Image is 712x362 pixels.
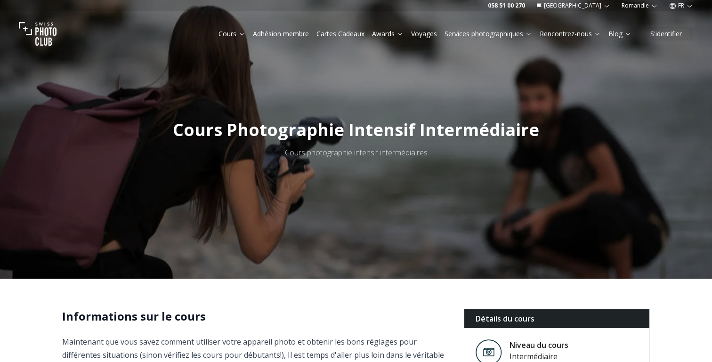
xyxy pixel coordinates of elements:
[510,339,568,351] div: Niveau du cours
[313,27,368,40] button: Cartes Cadeaux
[249,27,313,40] button: Adhésion membre
[441,27,536,40] button: Services photographiques
[445,29,532,39] a: Services photographiques
[536,27,605,40] button: Rencontrez-nous
[407,27,441,40] button: Voyages
[488,2,525,9] a: 058 51 00 270
[411,29,437,39] a: Voyages
[218,29,245,39] a: Cours
[62,309,449,324] h2: Informations sur le cours
[540,29,601,39] a: Rencontrez-nous
[316,29,364,39] a: Cartes Cadeaux
[372,29,404,39] a: Awards
[464,309,649,328] div: Détails du cours
[173,118,539,141] span: Cours Photographie Intensif Intermédiaire
[510,351,568,362] div: Intermédiaire
[253,29,309,39] a: Adhésion membre
[19,15,57,53] img: Swiss photo club
[639,27,693,40] button: S'identifier
[215,27,249,40] button: Cours
[368,27,407,40] button: Awards
[605,27,635,40] button: Blog
[285,147,428,158] span: Cours photographie intensif intermédiaires
[608,29,631,39] a: Blog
